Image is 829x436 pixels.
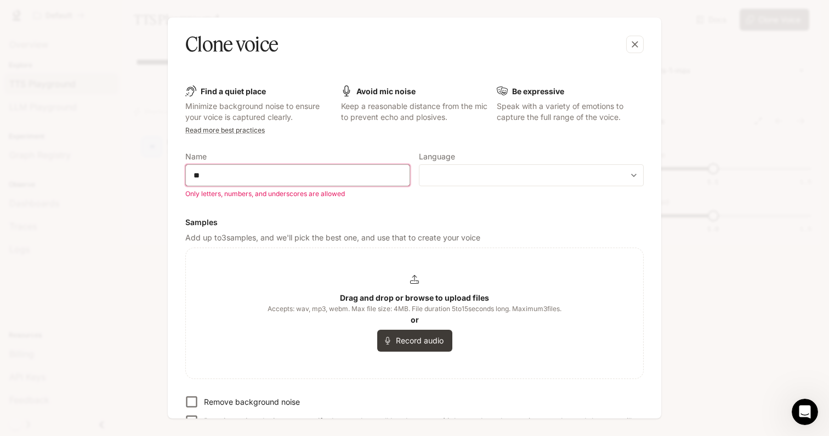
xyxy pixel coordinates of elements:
button: Record audio [377,330,452,352]
p: Language [419,153,455,160]
h6: Samples [185,217,644,228]
a: Read more best practices [185,126,265,134]
p: Speak with a variety of emotions to capture the full range of the voice. [497,101,644,123]
b: or [411,315,419,324]
p: Name [185,153,207,160]
h5: Clone voice [185,31,278,58]
iframe: Intercom live chat [792,399,818,425]
b: Find a quiet place [201,87,266,96]
b: Drag and drop or browse to upload files [340,293,489,302]
p: Add up to 3 samples, and we'll pick the best one, and use that to create your voice [185,232,644,243]
p: Keep a reasonable distance from the mic to prevent echo and plosives. [341,101,488,123]
div: ​ [419,170,643,181]
b: Avoid mic noise [356,87,416,96]
p: Remove background noise [204,397,300,408]
span: Accepts: wav, mp3, webm. Max file size: 4MB. File duration 5 to 15 seconds long. Maximum 3 files. [268,303,561,314]
p: Minimize background noise to ensure your voice is captured clearly. [185,101,332,123]
b: Be expressive [512,87,564,96]
p: Only letters, numbers, and underscores are allowed [185,188,402,199]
